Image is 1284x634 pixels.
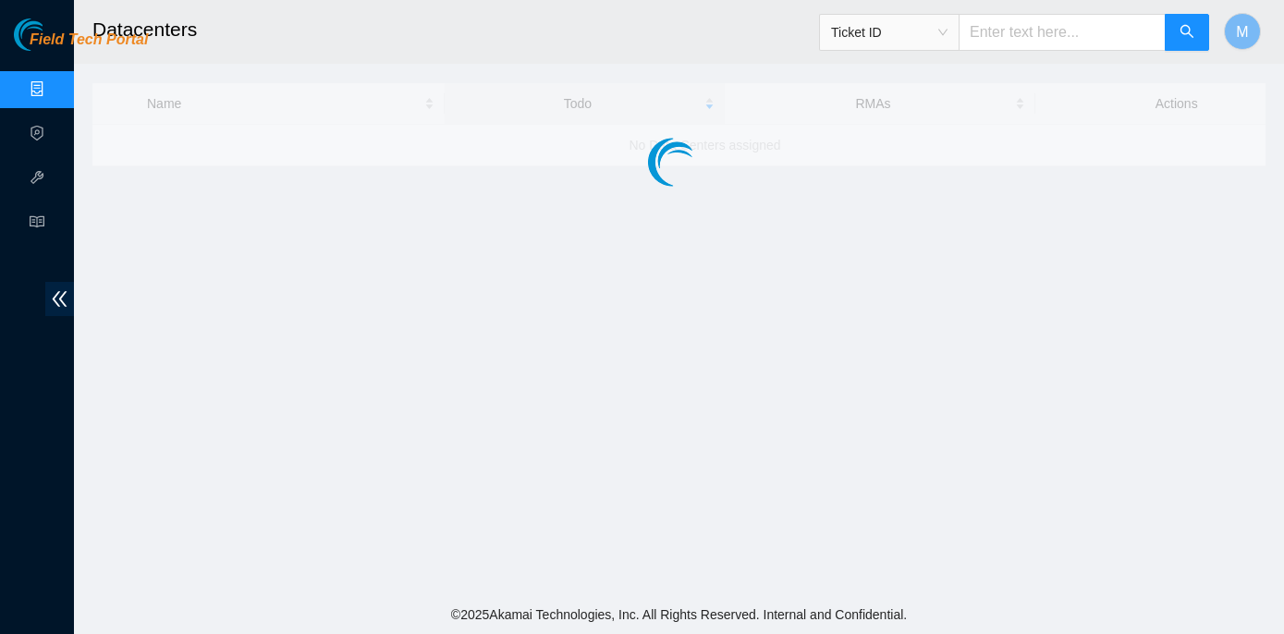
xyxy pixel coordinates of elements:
[45,282,74,316] span: double-left
[1165,14,1209,51] button: search
[74,595,1284,634] footer: © 2025 Akamai Technologies, Inc. All Rights Reserved. Internal and Confidential.
[30,31,148,49] span: Field Tech Portal
[831,18,948,46] span: Ticket ID
[959,14,1166,51] input: Enter text here...
[30,206,44,243] span: read
[1236,20,1248,43] span: M
[14,33,148,57] a: Akamai TechnologiesField Tech Portal
[1224,13,1261,50] button: M
[14,18,93,51] img: Akamai Technologies
[1180,24,1194,42] span: search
